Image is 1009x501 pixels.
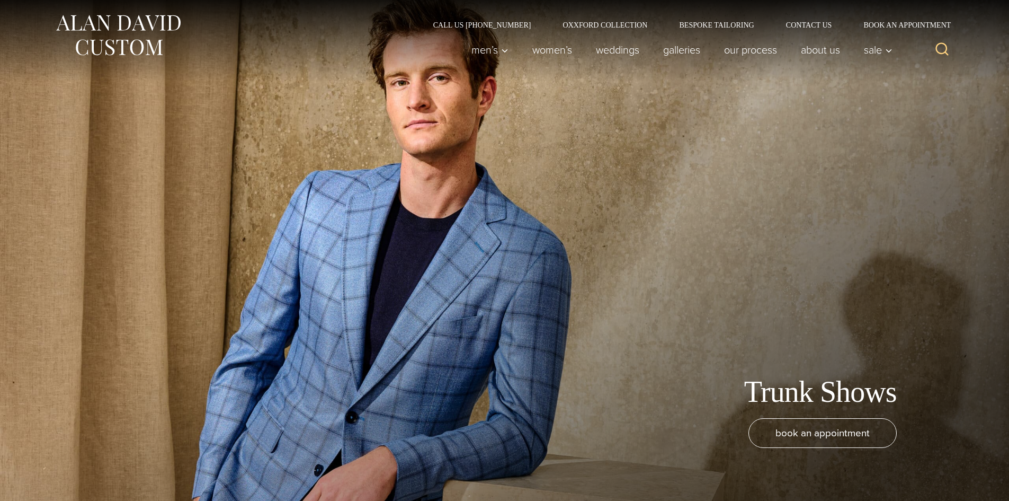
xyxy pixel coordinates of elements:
a: Oxxford Collection [547,21,663,29]
a: book an appointment [748,418,897,448]
span: book an appointment [775,425,870,441]
a: Contact Us [770,21,848,29]
a: About Us [789,39,852,60]
a: weddings [584,39,651,60]
button: View Search Form [930,37,955,63]
a: Call Us [PHONE_NUMBER] [417,21,547,29]
a: Our Process [712,39,789,60]
span: Sale [864,45,892,55]
a: Book an Appointment [847,21,954,29]
nav: Secondary Navigation [417,21,955,29]
nav: Primary Navigation [459,39,898,60]
a: Bespoke Tailoring [663,21,770,29]
h1: Trunk Shows [744,374,897,410]
img: Alan David Custom [55,12,182,59]
a: Galleries [651,39,712,60]
a: Women’s [520,39,584,60]
span: Men’s [471,45,508,55]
